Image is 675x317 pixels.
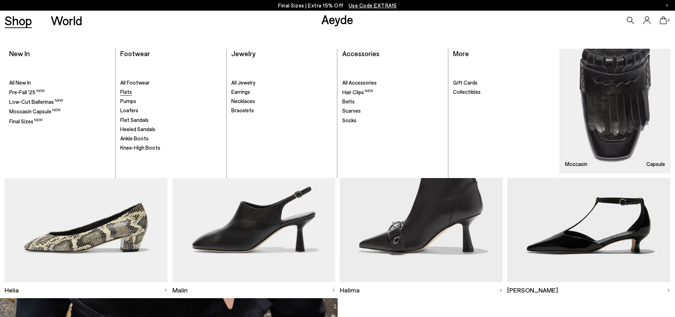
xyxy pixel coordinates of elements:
img: svg%3E [332,289,335,292]
a: Halima [340,282,503,298]
span: All Jewelry [231,79,255,86]
a: Pre-Fall '25 [9,88,111,96]
img: svg%3E [667,289,670,292]
a: Moccasin Capsule [9,108,111,115]
span: Heeled Sandals [120,126,155,132]
span: Knee-High Boots [120,144,160,151]
span: Ankle Boots [120,135,149,141]
a: Scarves [342,107,444,114]
span: Belts [342,98,355,104]
span: Loafers [120,107,138,113]
span: Final Sizes [9,118,43,124]
span: Navigate to /collections/ss25-final-sizes [349,2,397,9]
a: Flats [120,88,222,96]
a: All Footwear [120,79,222,86]
a: Malin [172,282,335,298]
a: Aeyde [321,12,353,27]
span: Pre-Fall '25 [9,89,45,95]
a: Pumps [120,98,222,105]
a: Socks [342,117,444,124]
a: All New In [9,79,111,86]
a: Accessories [342,49,380,58]
a: Jewelry [231,49,255,58]
a: Ankle Boots [120,135,222,142]
span: Moccasin Capsule [9,108,61,114]
img: svg%3E [499,289,503,292]
a: All Jewelry [231,79,333,86]
span: [PERSON_NAME] [507,286,558,295]
a: 0 [660,16,667,24]
a: Collectibles [453,88,555,96]
a: Necklaces [231,98,333,105]
img: Mobile_e6eede4d-78b8-4bd1-ae2a-4197e375e133_900x.jpg [560,49,670,173]
img: svg%3E [164,289,167,292]
h3: Moccasin [565,161,587,167]
span: Socks [342,117,356,123]
p: Final Sizes | Extra 15% Off [278,1,397,10]
a: [PERSON_NAME] [507,282,670,298]
a: Flat Sandals [120,117,222,124]
a: More [453,49,469,58]
a: Shop [5,14,32,27]
a: Gift Cards [453,79,555,86]
span: Scarves [342,107,361,114]
a: Bracelets [231,107,333,114]
span: All New In [9,79,31,86]
span: Flat Sandals [120,117,149,123]
h3: Capsule [646,161,665,167]
span: 0 [667,18,670,22]
a: World [51,14,82,27]
span: Flats [120,88,132,95]
a: Knee-High Boots [120,144,222,151]
a: Final Sizes [9,118,111,125]
span: Collectibles [453,88,481,95]
a: Belts [342,98,444,105]
span: Helia [5,286,19,295]
a: New In [9,49,30,58]
a: All Accessories [342,79,444,86]
a: Low-Cut Ballerinas [9,98,111,106]
span: Low-Cut Ballerinas [9,98,63,105]
span: Earrings [231,88,250,95]
a: Helia [5,282,167,298]
span: Gift Cards [453,79,477,86]
span: Pumps [120,98,136,104]
span: All Footwear [120,79,150,86]
a: Loafers [120,107,222,114]
span: Hair Clips [342,89,373,95]
span: Necklaces [231,98,255,104]
span: Bracelets [231,107,254,113]
span: All Accessories [342,79,377,86]
a: Footwear [120,49,150,58]
a: Moccasin Capsule [560,49,670,173]
span: Halima [340,286,360,295]
span: Malin [172,286,188,295]
a: Heeled Sandals [120,126,222,133]
a: Earrings [231,88,333,96]
a: Hair Clips [342,88,444,96]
